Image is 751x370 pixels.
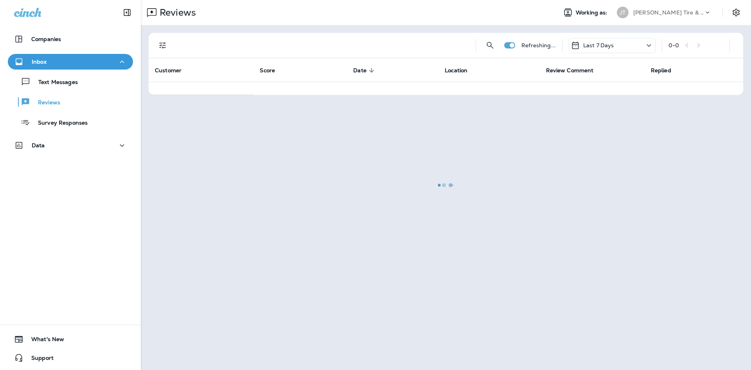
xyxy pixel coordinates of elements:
[8,54,133,70] button: Inbox
[23,336,64,345] span: What's New
[31,79,78,86] p: Text Messages
[32,142,45,148] p: Data
[8,114,133,130] button: Survey Responses
[23,355,54,364] span: Support
[32,59,47,65] p: Inbox
[8,350,133,366] button: Support
[8,138,133,153] button: Data
[30,99,60,107] p: Reviews
[8,94,133,110] button: Reviews
[116,5,138,20] button: Collapse Sidebar
[8,331,133,347] button: What's New
[8,31,133,47] button: Companies
[30,120,88,127] p: Survey Responses
[8,73,133,90] button: Text Messages
[31,36,61,42] p: Companies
